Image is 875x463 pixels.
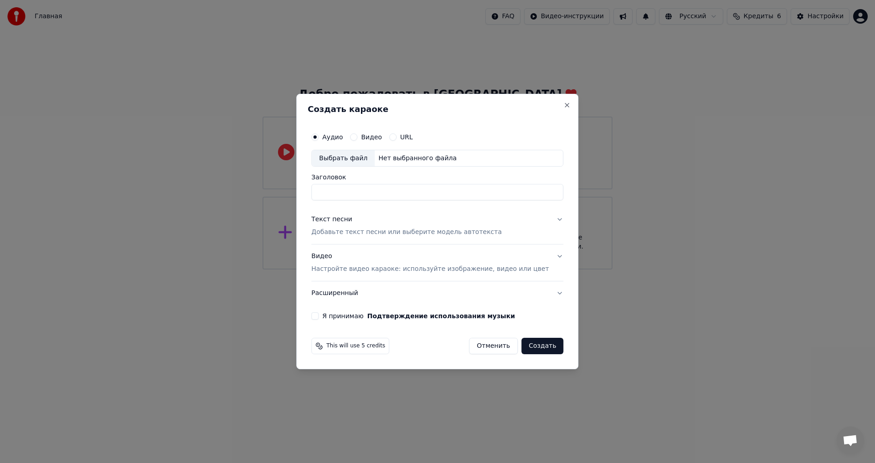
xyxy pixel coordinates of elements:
button: Текст песниДобавьте текст песни или выберите модель автотекста [311,208,563,244]
button: Отменить [469,338,518,354]
span: This will use 5 credits [326,342,385,350]
label: Видео [361,134,382,140]
div: Видео [311,252,549,274]
button: Расширенный [311,281,563,305]
p: Настройте видео караоке: используйте изображение, видео или цвет [311,265,549,274]
button: Я принимаю [367,313,515,319]
div: Выбрать файл [312,150,375,167]
button: Создать [521,338,563,354]
label: URL [400,134,413,140]
label: Заголовок [311,174,563,181]
h2: Создать караоке [308,105,567,113]
div: Нет выбранного файла [375,154,460,163]
button: ВидеоНастройте видео караоке: используйте изображение, видео или цвет [311,245,563,281]
div: Текст песни [311,215,352,224]
label: Аудио [322,134,343,140]
label: Я принимаю [322,313,515,319]
p: Добавьте текст песни или выберите модель автотекста [311,228,502,237]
